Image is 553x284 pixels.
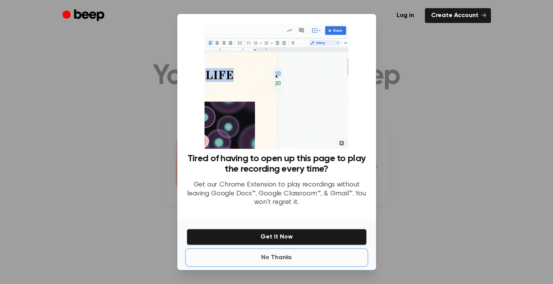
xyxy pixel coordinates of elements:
p: Get our Chrome Extension to play recordings without leaving Google Docs™, Google Classroom™, & Gm... [187,181,367,207]
img: Beep extension in action [205,23,348,149]
a: Create Account [425,8,491,23]
a: Beep [62,8,106,23]
h3: Tired of having to open up this page to play the recording every time? [187,153,367,174]
button: Get It Now [187,229,367,245]
a: Log in [390,8,420,23]
button: No Thanks [187,250,367,265]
